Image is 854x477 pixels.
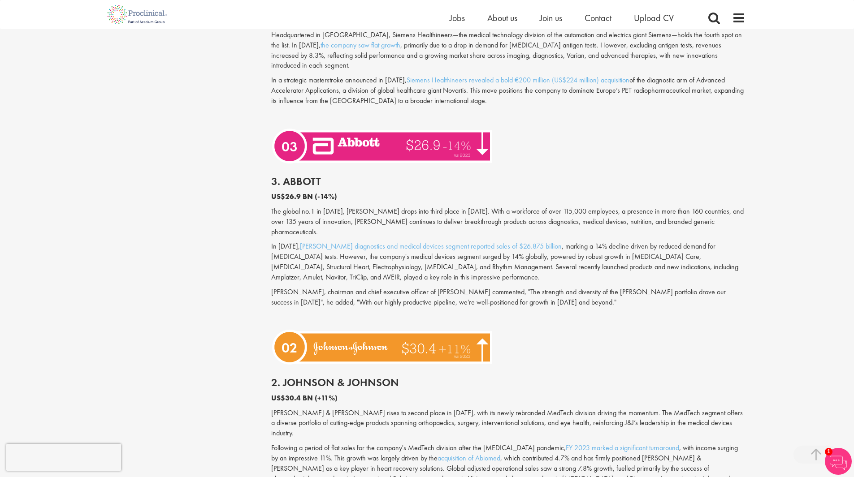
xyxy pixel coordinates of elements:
[271,192,337,201] b: US$26.9 BN (-14%)
[450,12,465,24] a: Jobs
[271,206,746,237] p: The global no.1 in [DATE], [PERSON_NAME] drops into third place in [DATE]. With a workforce of ov...
[540,12,562,24] a: Join us
[566,443,679,452] a: FY 2023 marked a significant turnaround
[825,448,852,475] img: Chatbot
[271,176,746,187] h2: 3. Abbott
[300,241,562,251] a: [PERSON_NAME] diagnostics and medical devices segment reported sales of $26.875 billion
[321,40,400,50] a: the company saw flat growth
[407,75,629,85] a: Siemens Healthineers revealed a bold €200 million (US$224 million) acquisition
[271,241,746,282] p: In [DATE], , marking a 14% decline driven by reduced demand for [MEDICAL_DATA] tests. However, th...
[271,287,746,308] p: [PERSON_NAME], chairman and chief executive officer of [PERSON_NAME] commented, "The strength and...
[585,12,611,24] a: Contact
[634,12,674,24] a: Upload CV
[825,448,832,456] span: 1
[487,12,517,24] a: About us
[271,377,746,388] h2: 2. Johnson & Johnson
[438,453,500,463] a: acquisition of Abiomed
[271,393,338,403] b: US$30.4 BN (+11%)
[271,408,746,439] p: [PERSON_NAME] & [PERSON_NAME] rises to second place in [DATE], with its newly rebranded MedTech d...
[271,30,746,71] p: Headquartered in [GEOGRAPHIC_DATA], Siemens Healthineers—the medical technology division of the a...
[271,75,746,106] p: In a strategic masterstroke announced in [DATE], of the diagnostic arm of Advanced Accelerator Ap...
[6,444,121,471] iframe: reCAPTCHA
